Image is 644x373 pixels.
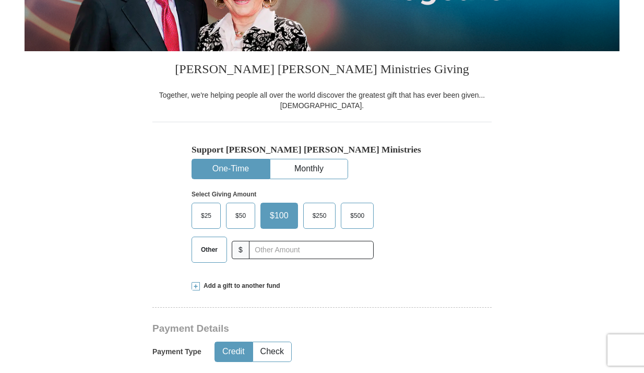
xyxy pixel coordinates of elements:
div: Together, we're helping people all over the world discover the greatest gift that has ever been g... [152,90,492,111]
button: Check [253,342,291,362]
span: $100 [265,208,294,224]
span: $ [232,241,249,259]
span: $50 [230,208,251,224]
strong: Select Giving Amount [192,191,256,198]
h5: Support [PERSON_NAME] [PERSON_NAME] Ministries [192,144,452,155]
span: $250 [307,208,332,224]
button: One-Time [192,159,269,179]
span: Other [196,242,223,258]
button: Credit [215,342,252,362]
button: Monthly [270,159,348,179]
input: Other Amount [249,241,374,259]
span: $500 [345,208,369,224]
h5: Payment Type [152,347,201,356]
h3: Payment Details [152,323,419,335]
h3: [PERSON_NAME] [PERSON_NAME] Ministries Giving [152,51,492,90]
span: Add a gift to another fund [200,282,280,290]
span: $25 [196,208,217,224]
